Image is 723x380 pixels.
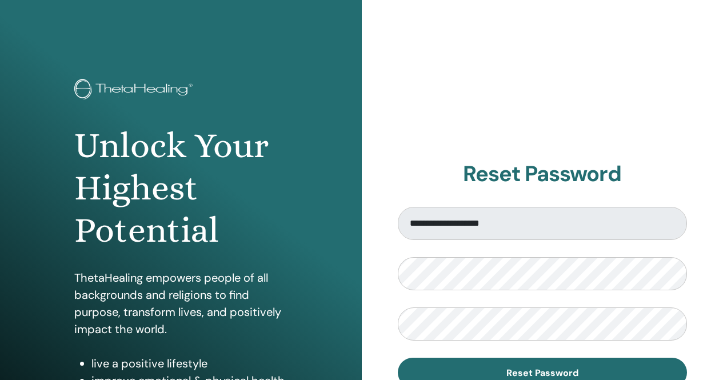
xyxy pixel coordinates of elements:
[398,161,688,187] h2: Reset Password
[74,125,287,252] h1: Unlock Your Highest Potential
[506,367,578,379] span: Reset Password
[91,355,287,372] li: live a positive lifestyle
[74,269,287,338] p: ThetaHealing empowers people of all backgrounds and religions to find purpose, transform lives, a...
